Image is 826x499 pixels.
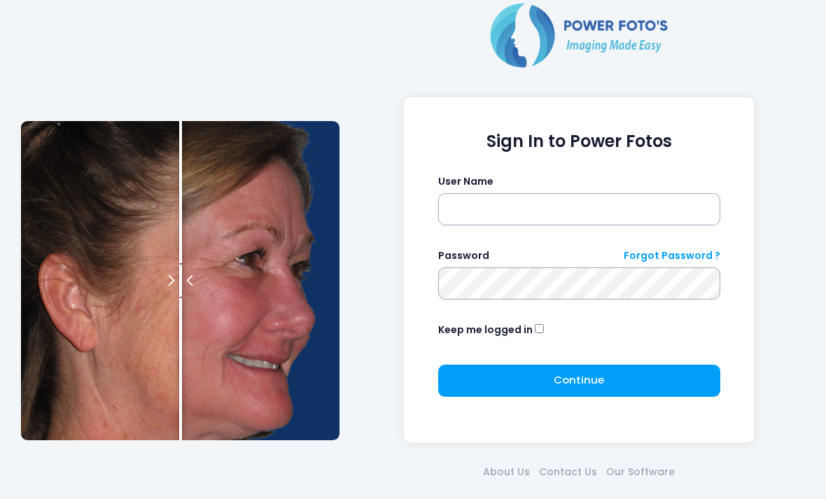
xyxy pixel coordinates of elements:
a: About Us [479,465,535,479]
a: Our Software [602,465,680,479]
label: Password [438,248,489,263]
h1: Sign In to Power Fotos [438,132,720,152]
label: Keep me logged in [438,323,533,337]
label: User Name [438,174,493,189]
button: Continue [438,365,720,397]
span: Continue [554,372,604,387]
a: Contact Us [535,465,602,479]
a: Forgot Password ? [624,248,720,263]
